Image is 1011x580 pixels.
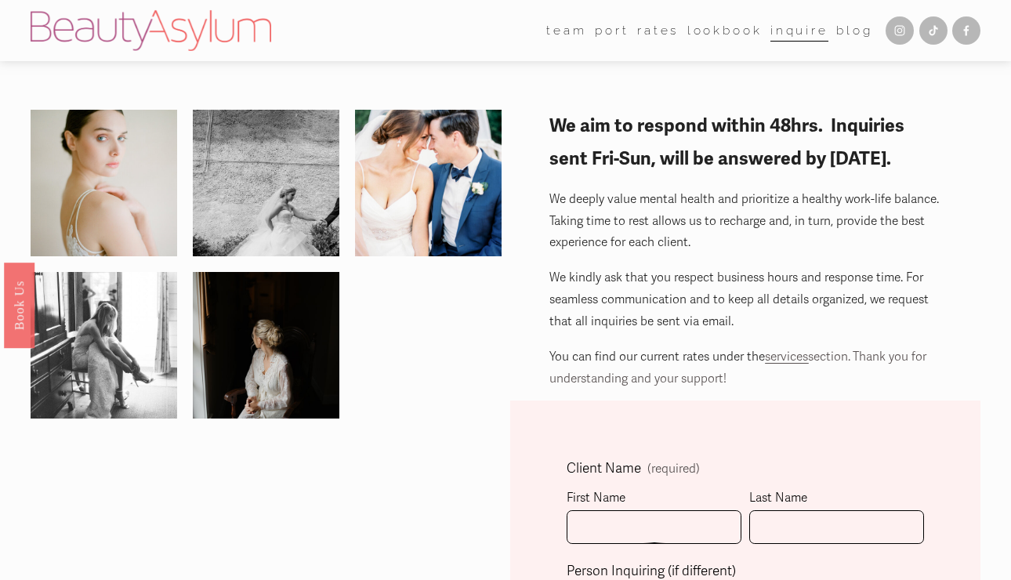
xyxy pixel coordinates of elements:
[156,110,376,256] img: 543JohnSaraWedding4.16.16.jpg
[687,18,763,42] a: Lookbook
[31,10,271,51] img: Beauty Asylum | Bridal Hair &amp; Makeup Charlotte &amp; Atlanta
[886,16,914,45] a: Instagram
[567,457,641,481] span: Client Name
[31,83,177,283] img: 000019690009-2.jpg
[952,16,980,45] a: Facebook
[546,18,586,42] a: folder dropdown
[765,350,808,364] a: services
[4,263,34,348] a: Book Us
[549,350,929,386] span: section. Thank you for understanding and your support!
[637,18,679,42] a: Rates
[549,189,940,254] p: We deeply value mental health and prioritize a healthy work-life balance. Taking time to rest all...
[770,18,828,42] a: Inquire
[355,86,502,281] img: 559c330b111a1$!x900.jpg
[549,267,940,332] p: We kindly ask that you respect business hours and response time. For seamless communication and t...
[647,463,700,475] span: (required)
[31,248,177,443] img: 14231398_1259601320717584_5710543027062833933_o.jpg
[549,114,908,170] strong: We aim to respond within 48hrs. Inquiries sent Fri-Sun, will be answered by [DATE].
[567,488,741,511] div: First Name
[836,18,872,42] a: Blog
[595,18,629,42] a: port
[749,488,924,511] div: Last Name
[919,16,948,45] a: TikTok
[546,20,586,42] span: team
[549,346,940,390] p: You can find our current rates under the
[156,272,375,419] img: a&b-122.jpg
